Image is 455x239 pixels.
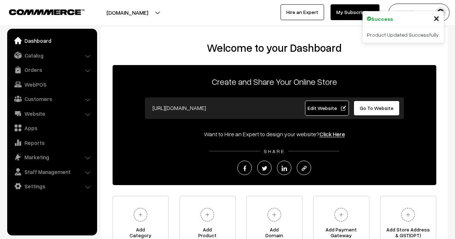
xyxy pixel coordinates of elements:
a: Hire an Expert [281,4,324,20]
img: plus.svg [331,205,351,225]
img: plus.svg [264,205,284,225]
h2: Welcome to your Dashboard [108,41,441,54]
a: Go To Website [354,101,400,116]
a: Settings [9,180,95,193]
a: Click Here [319,130,345,138]
button: Close [433,13,440,23]
a: WebPOS [9,78,95,91]
a: Staff Management [9,165,95,178]
a: Dashboard [9,34,95,47]
img: plus.svg [398,205,418,225]
span: SHARE [260,148,288,154]
a: Marketing [9,151,95,164]
span: Edit Website [308,105,346,111]
div: Want to Hire an Expert to design your website? [113,130,436,138]
a: Reports [9,136,95,149]
img: COMMMERCE [9,9,85,15]
a: Website [9,107,95,120]
a: COMMMERCE [9,7,72,16]
a: Catalog [9,49,95,62]
a: Customers [9,92,95,105]
button: Govind . [388,4,450,22]
span: Go To Website [360,105,393,111]
a: My Subscription [331,4,379,20]
div: Product Updated Successfully. [363,27,444,43]
img: plus.svg [197,205,217,225]
a: Apps [9,121,95,134]
a: Orders [9,63,95,76]
p: Create and Share Your Online Store [113,75,436,88]
a: Edit Website [305,101,349,116]
img: user [435,7,446,18]
button: [DOMAIN_NAME] [81,4,173,22]
strong: Success [371,15,393,23]
img: plus.svg [131,205,150,225]
span: × [433,11,440,24]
